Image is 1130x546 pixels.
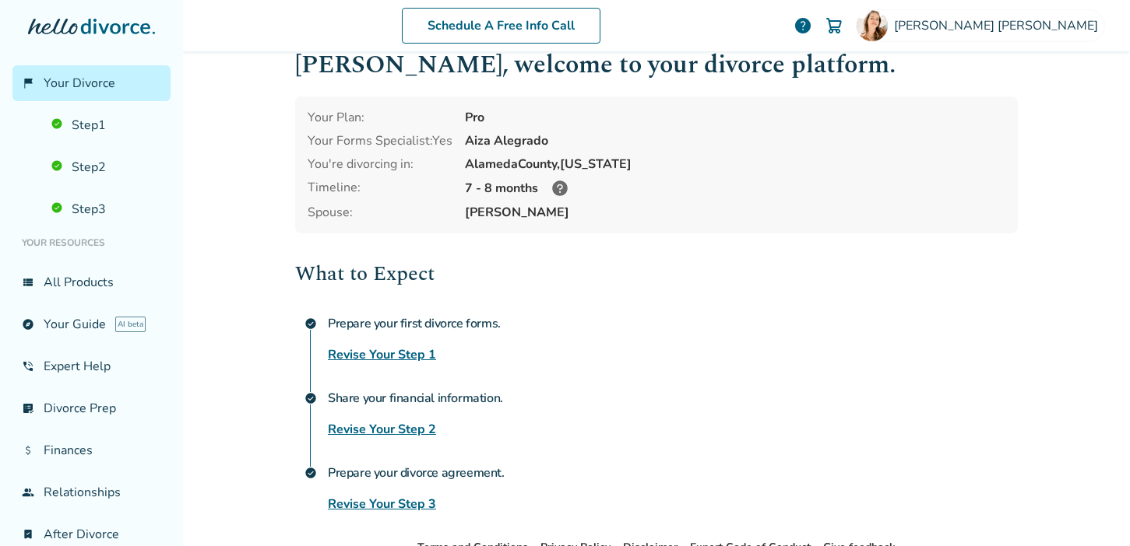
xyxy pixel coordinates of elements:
[12,432,171,468] a: attach_moneyFinances
[42,191,171,227] a: Step3
[295,258,1018,289] h2: What to Expect
[12,227,171,258] li: Your Resources
[465,179,1005,198] div: 7 - 8 months
[44,75,115,92] span: Your Divorce
[328,457,1018,488] h4: Prepare your divorce agreement.
[465,156,1005,173] div: Alameda County, [US_STATE]
[12,474,171,510] a: groupRelationships
[308,179,452,198] div: Timeline:
[22,276,34,289] span: view_list
[465,109,1005,126] div: Pro
[42,149,171,185] a: Step2
[12,65,171,101] a: flag_2Your Divorce
[42,107,171,143] a: Step1
[12,348,171,384] a: phone_in_talkExpert Help
[857,10,888,41] img: Jennifer Kerrick
[12,306,171,342] a: exploreYour GuideAI beta
[308,204,452,221] span: Spouse:
[22,486,34,499] span: group
[22,402,34,415] span: list_alt_check
[115,317,146,332] span: AI beta
[328,420,436,439] a: Revise Your Step 2
[402,8,600,44] a: Schedule A Free Info Call
[295,46,1018,84] h1: [PERSON_NAME] , welcome to your divorce platform.
[308,109,452,126] div: Your Plan:
[22,444,34,457] span: attach_money
[305,467,317,479] span: check_circle
[308,132,452,149] div: Your Forms Specialist: Yes
[305,392,317,404] span: check_circle
[305,317,317,330] span: check_circle
[328,308,1018,339] h4: Prepare your first divorce forms.
[328,345,436,364] a: Revise Your Step 1
[465,204,1005,221] span: [PERSON_NAME]
[12,390,171,426] a: list_alt_checkDivorce Prep
[825,16,843,35] img: Cart
[794,16,812,35] a: help
[465,132,1005,149] div: Aiza Alegrado
[22,318,34,331] span: explore
[22,360,34,373] span: phone_in_talk
[22,77,34,89] span: flag_2
[894,17,1104,34] span: [PERSON_NAME] [PERSON_NAME]
[328,383,1018,414] h4: Share your financial information.
[328,495,436,513] a: Revise Your Step 3
[1052,471,1130,546] iframe: Chat Widget
[22,528,34,541] span: bookmark_check
[12,264,171,300] a: view_listAll Products
[308,156,452,173] div: You're divorcing in:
